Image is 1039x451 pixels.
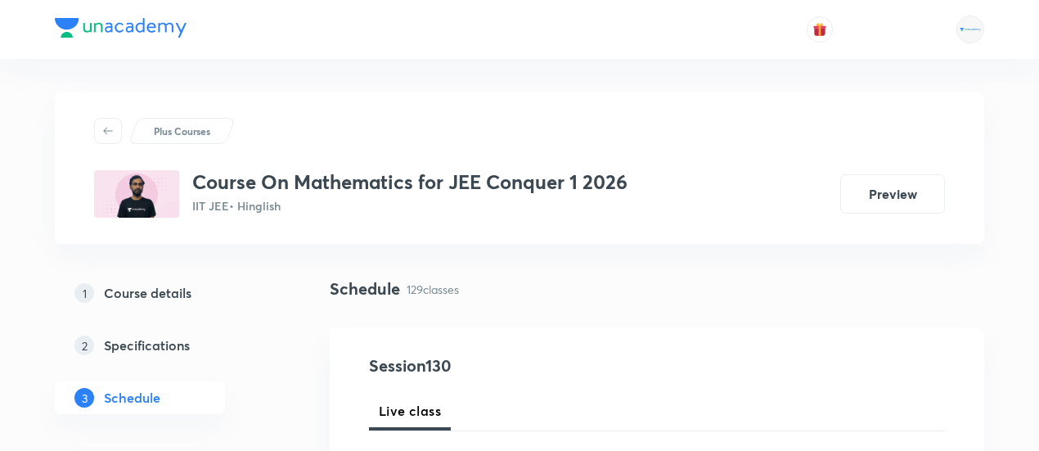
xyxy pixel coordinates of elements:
img: avatar [812,22,827,37]
h5: Specifications [104,336,190,355]
img: Rahul Mishra [956,16,984,43]
h4: Session 130 [369,354,668,378]
span: Live class [379,401,441,421]
a: Company Logo [55,18,187,42]
h5: Schedule [104,388,160,408]
p: 1 [74,283,94,303]
a: 1Course details [55,277,277,309]
p: Plus Courses [154,124,210,138]
h4: Schedule [330,277,400,301]
img: 9AF47478-9B73-4675-A510-D8346274D8D4_plus.png [94,170,179,218]
p: 2 [74,336,94,355]
button: avatar [807,16,833,43]
p: 129 classes [407,281,459,298]
h5: Course details [104,283,191,303]
a: 2Specifications [55,329,277,362]
button: Preview [840,174,945,214]
h3: Course On Mathematics for JEE Conquer 1 2026 [192,170,627,194]
p: IIT JEE • Hinglish [192,197,627,214]
p: 3 [74,388,94,408]
img: Company Logo [55,18,187,38]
